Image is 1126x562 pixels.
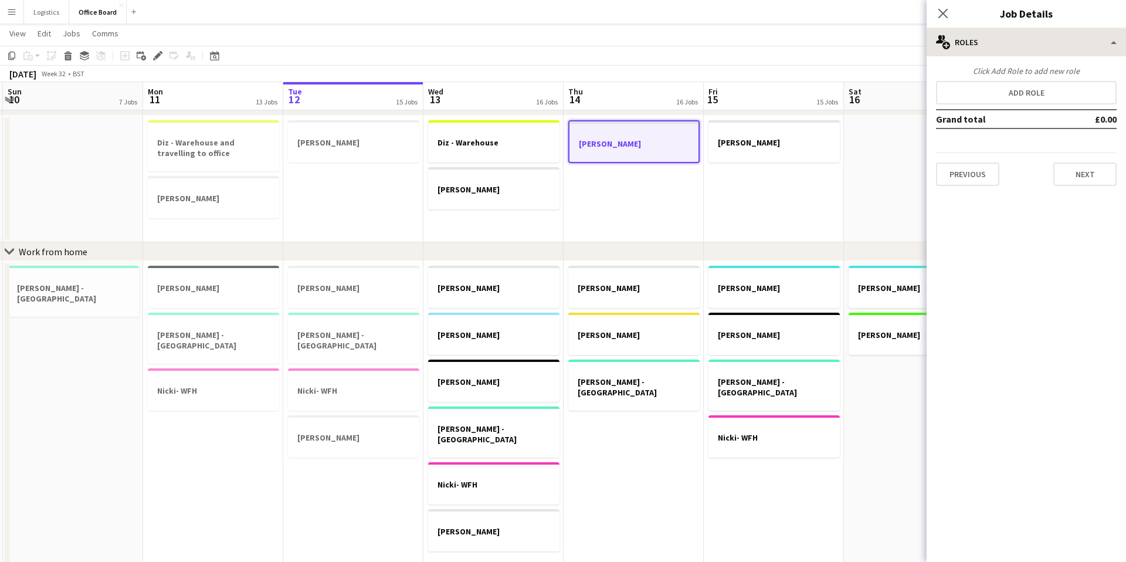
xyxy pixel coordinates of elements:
[428,424,559,445] h3: [PERSON_NAME] - [GEOGRAPHIC_DATA]
[428,137,559,148] h3: Diz - Warehouse
[568,283,700,293] h3: [PERSON_NAME]
[428,86,443,97] span: Wed
[73,69,84,78] div: BST
[428,462,559,505] app-job-card: Nicki- WFH
[288,283,419,293] h3: [PERSON_NAME]
[428,283,559,293] h3: [PERSON_NAME]
[927,28,1126,56] div: Roles
[428,184,559,195] h3: [PERSON_NAME]
[567,93,583,106] span: 14
[24,1,69,23] button: Logistics
[936,66,1117,76] div: Click Add Role to add new role
[428,407,559,458] app-job-card: [PERSON_NAME] - [GEOGRAPHIC_DATA]
[708,377,840,398] h3: [PERSON_NAME] - [GEOGRAPHIC_DATA]
[849,283,980,293] h3: [PERSON_NAME]
[148,120,279,171] app-job-card: Diz - Warehouse and travelling to office
[146,93,163,106] span: 11
[676,97,698,106] div: 16 Jobs
[58,26,85,41] a: Jobs
[708,266,840,308] div: [PERSON_NAME]
[288,86,302,97] span: Tue
[849,313,980,355] app-job-card: [PERSON_NAME]
[568,266,700,308] app-job-card: [PERSON_NAME]
[8,86,22,97] span: Sun
[286,93,302,106] span: 12
[428,120,559,162] app-job-card: Diz - Warehouse
[568,330,700,340] h3: [PERSON_NAME]
[288,313,419,364] app-job-card: [PERSON_NAME] - [GEOGRAPHIC_DATA]
[8,266,139,317] app-job-card: [PERSON_NAME] - [GEOGRAPHIC_DATA]
[849,330,980,340] h3: [PERSON_NAME]
[428,526,559,537] h3: [PERSON_NAME]
[936,81,1117,104] button: Add role
[148,368,279,411] app-job-card: Nicki- WFH
[87,26,123,41] a: Comms
[847,93,862,106] span: 16
[569,138,698,149] h3: [PERSON_NAME]
[69,1,127,23] button: Office Board
[849,266,980,308] app-job-card: [PERSON_NAME]
[119,97,137,106] div: 7 Jobs
[148,385,279,396] h3: Nicki- WFH
[19,246,87,258] div: Work from home
[428,266,559,308] app-job-card: [PERSON_NAME]
[148,283,279,293] h3: [PERSON_NAME]
[148,193,279,204] h3: [PERSON_NAME]
[816,97,838,106] div: 15 Jobs
[936,162,999,186] button: Previous
[708,432,840,443] h3: Nicki- WFH
[927,6,1126,21] h3: Job Details
[148,313,279,364] app-job-card: [PERSON_NAME] - [GEOGRAPHIC_DATA]
[148,86,163,97] span: Mon
[63,28,80,39] span: Jobs
[256,97,277,106] div: 13 Jobs
[568,360,700,411] app-job-card: [PERSON_NAME] - [GEOGRAPHIC_DATA]
[428,167,559,209] app-job-card: [PERSON_NAME]
[568,313,700,355] app-job-card: [PERSON_NAME]
[708,313,840,355] app-job-card: [PERSON_NAME]
[92,28,118,39] span: Comms
[38,28,51,39] span: Edit
[708,415,840,458] app-job-card: Nicki- WFH
[428,360,559,402] app-job-card: [PERSON_NAME]
[708,86,718,97] span: Fri
[707,93,718,106] span: 15
[536,97,558,106] div: 16 Jobs
[568,120,700,163] app-job-card: [PERSON_NAME]
[288,385,419,396] h3: Nicki- WFH
[708,137,840,148] h3: [PERSON_NAME]
[568,86,583,97] span: Thu
[9,28,26,39] span: View
[708,120,840,162] div: [PERSON_NAME]
[148,330,279,351] h3: [PERSON_NAME] - [GEOGRAPHIC_DATA]
[288,266,419,308] div: [PERSON_NAME]
[428,479,559,490] h3: Nicki- WFH
[426,93,443,106] span: 13
[8,283,139,304] h3: [PERSON_NAME] - [GEOGRAPHIC_DATA]
[396,97,418,106] div: 15 Jobs
[428,509,559,551] app-job-card: [PERSON_NAME]
[428,313,559,355] div: [PERSON_NAME]
[288,368,419,411] div: Nicki- WFH
[288,432,419,443] h3: [PERSON_NAME]
[148,266,279,308] app-job-card: [PERSON_NAME]
[849,86,862,97] span: Sat
[33,26,56,41] a: Edit
[708,283,840,293] h3: [PERSON_NAME]
[288,415,419,458] div: [PERSON_NAME]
